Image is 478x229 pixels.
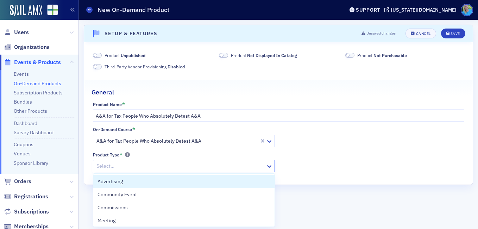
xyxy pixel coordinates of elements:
[168,64,185,69] span: Disabled
[373,52,407,58] span: Not Purchasable
[4,178,31,185] a: Orders
[219,53,228,58] span: Not Displayed In Catalog
[121,52,145,58] span: Unpublished
[93,64,102,69] span: Disabled
[122,102,125,107] abbr: This field is required
[14,80,61,87] a: On-Demand Products
[42,5,58,17] a: View Homepage
[384,7,459,12] button: [US_STATE][DOMAIN_NAME]
[4,43,50,51] a: Organizations
[14,99,32,105] a: Bundles
[4,208,49,216] a: Subscriptions
[93,102,122,107] div: Product Name
[4,193,48,200] a: Registrations
[14,150,31,157] a: Venues
[105,30,157,37] h4: Setup & Features
[98,204,128,211] span: Commissions
[14,208,49,216] span: Subscriptions
[120,152,122,157] abbr: This field is required
[93,53,102,58] span: Unpublished
[14,129,54,136] a: Survey Dashboard
[247,52,297,58] span: Not Displayed In Catalog
[10,5,42,16] img: SailAMX
[441,29,465,38] button: Save
[14,71,29,77] a: Events
[416,32,431,36] div: Cancel
[14,178,31,185] span: Orders
[105,63,185,70] span: Third-Party Vendor Provisioning
[14,193,48,200] span: Registrations
[47,5,58,16] img: SailAMX
[4,29,29,36] a: Users
[14,29,29,36] span: Users
[14,120,37,126] a: Dashboard
[231,52,297,58] span: Product
[14,89,63,96] a: Subscription Products
[98,217,115,224] span: Meeting
[461,4,473,16] span: Profile
[132,127,135,132] abbr: This field is required
[93,152,119,157] div: Product Type
[357,52,407,58] span: Product
[93,127,132,132] div: On-Demand Course
[98,6,169,14] h1: New On-Demand Product
[14,108,47,114] a: Other Products
[451,32,460,36] div: Save
[405,29,436,38] button: Cancel
[366,31,396,36] span: Unsaved changes
[4,58,61,66] a: Events & Products
[14,43,50,51] span: Organizations
[356,7,380,13] div: Support
[14,58,61,66] span: Events & Products
[391,7,457,13] div: [US_STATE][DOMAIN_NAME]
[14,141,33,148] a: Coupons
[14,160,48,166] a: Sponsor Library
[105,52,145,58] span: Product
[345,53,354,58] span: Not Purchasable
[98,191,137,198] span: Community Event
[98,178,123,185] span: Advertising
[92,88,114,97] h2: General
